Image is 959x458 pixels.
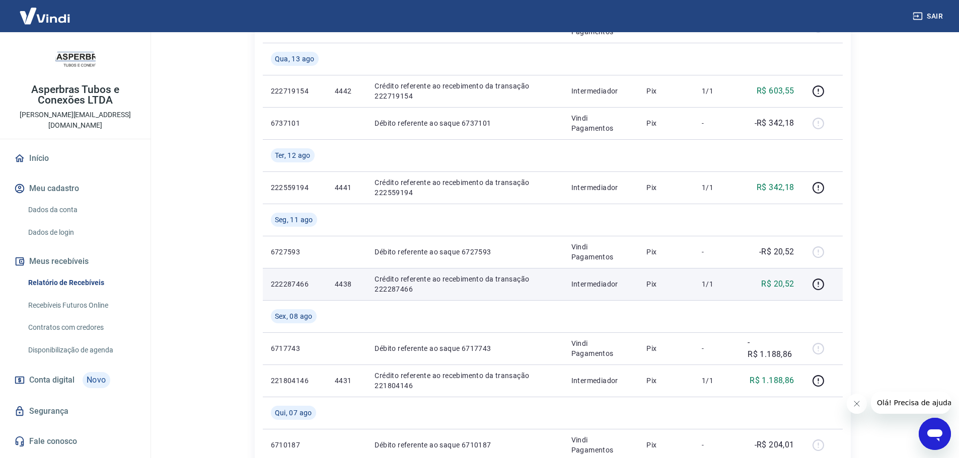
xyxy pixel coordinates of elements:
p: 222719154 [271,86,319,96]
p: Vindi Pagamentos [571,242,631,262]
a: Fale conosco [12,430,138,452]
p: -R$ 1.188,86 [748,336,794,360]
span: Novo [83,372,110,388]
p: Intermediador [571,182,631,193]
p: 4441 [335,182,358,193]
p: Pix [646,118,686,128]
p: Pix [646,376,686,386]
a: Recebíveis Futuros Online [24,295,138,316]
p: Pix [646,279,686,289]
button: Meu cadastro [12,177,138,200]
iframe: Mensagem da empresa [871,392,951,414]
p: Débito referente ao saque 6737101 [375,118,555,128]
p: - [702,247,731,257]
p: 1/1 [702,86,731,96]
p: Vindi Pagamentos [571,338,631,358]
iframe: Botão para abrir a janela de mensagens [919,418,951,450]
a: Relatório de Recebíveis [24,272,138,293]
p: Crédito referente ao recebimento da transação 221804146 [375,371,555,391]
p: 4442 [335,86,358,96]
p: Intermediador [571,376,631,386]
p: Débito referente ao saque 6727593 [375,247,555,257]
p: 1/1 [702,376,731,386]
span: Conta digital [29,373,75,387]
a: Conta digitalNovo [12,368,138,392]
p: Crédito referente ao recebimento da transação 222719154 [375,81,555,101]
button: Sair [911,7,947,26]
span: Sex, 08 ago [275,311,313,321]
p: Pix [646,86,686,96]
img: ea2927c9-12fa-4d50-8a75-292d23796579.jpeg [55,40,96,80]
p: R$ 1.188,86 [750,375,794,387]
p: 6737101 [271,118,319,128]
p: 222559194 [271,182,319,193]
p: - [702,343,731,353]
p: 222287466 [271,279,319,289]
span: Qui, 07 ago [275,408,312,418]
p: Vindi Pagamentos [571,113,631,133]
p: Asperbras Tubos e Conexões LTDA [8,84,142,106]
p: R$ 342,18 [757,181,794,194]
p: -R$ 204,01 [755,439,794,451]
p: Débito referente ao saque 6717743 [375,343,555,353]
span: Seg, 11 ago [275,215,313,225]
span: Olá! Precisa de ajuda? [6,7,85,15]
button: Meus recebíveis [12,250,138,272]
a: Dados da conta [24,200,138,220]
iframe: Fechar mensagem [847,394,867,414]
a: Disponibilização de agenda [24,340,138,360]
p: 4431 [335,376,358,386]
p: -R$ 342,18 [755,117,794,129]
p: Intermediador [571,279,631,289]
p: 6727593 [271,247,319,257]
a: Segurança [12,400,138,422]
p: 1/1 [702,279,731,289]
p: - [702,118,731,128]
p: 221804146 [271,376,319,386]
p: 1/1 [702,182,731,193]
p: Crédito referente ao recebimento da transação 222287466 [375,274,555,294]
a: Contratos com credores [24,317,138,338]
span: Qua, 13 ago [275,54,315,64]
p: 6717743 [271,343,319,353]
p: Intermediador [571,86,631,96]
p: Vindi Pagamentos [571,435,631,455]
p: Pix [646,182,686,193]
a: Dados de login [24,222,138,243]
p: - [702,440,731,450]
a: Início [12,147,138,169]
img: Vindi [12,1,78,31]
p: Pix [646,247,686,257]
p: Débito referente ao saque 6710187 [375,440,555,450]
p: Pix [646,343,686,353]
p: -R$ 20,52 [759,246,794,258]
p: Pix [646,440,686,450]
p: Crédito referente ao recebimento da transação 222559194 [375,177,555,198]
p: [PERSON_NAME][EMAIL_ADDRESS][DOMAIN_NAME] [8,110,142,131]
span: Ter, 12 ago [275,150,311,160]
p: R$ 20,52 [761,278,794,290]
p: 4438 [335,279,358,289]
p: R$ 603,55 [757,85,794,97]
p: 6710187 [271,440,319,450]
